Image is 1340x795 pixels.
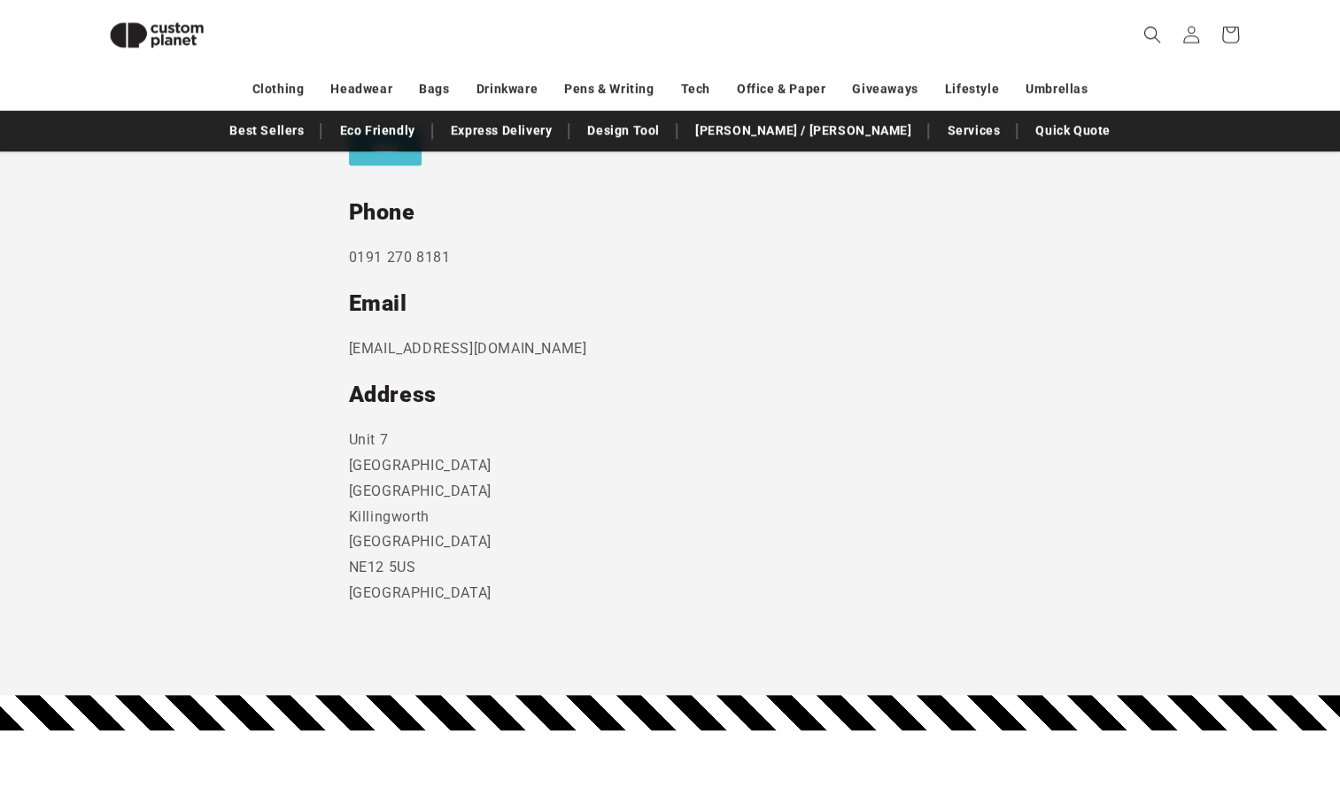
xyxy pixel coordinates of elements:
[349,428,992,606] p: Unit 7 [GEOGRAPHIC_DATA] [GEOGRAPHIC_DATA] Killingworth [GEOGRAPHIC_DATA] NE12 5US [GEOGRAPHIC_DATA]
[330,115,423,146] a: Eco Friendly
[252,73,305,104] a: Clothing
[221,115,313,146] a: Best Sellers
[564,73,654,104] a: Pens & Writing
[686,115,920,146] a: [PERSON_NAME] / [PERSON_NAME]
[419,73,449,104] a: Bags
[1026,115,1119,146] a: Quick Quote
[349,198,992,227] h2: Phone
[95,7,219,63] img: Custom Planet
[442,115,562,146] a: Express Delivery
[1133,15,1172,54] summary: Search
[737,73,825,104] a: Office & Paper
[938,115,1009,146] a: Services
[1026,73,1088,104] a: Umbrellas
[330,73,392,104] a: Headwear
[578,115,669,146] a: Design Tool
[349,289,992,318] h2: Email
[476,73,538,104] a: Drinkware
[680,73,709,104] a: Tech
[1044,604,1340,795] iframe: Chat Widget
[945,73,999,104] a: Lifestyle
[349,381,992,409] h2: Address
[349,245,992,271] p: 0191 270 8181
[852,73,918,104] a: Giveaways
[349,336,992,362] p: [EMAIL_ADDRESS][DOMAIN_NAME]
